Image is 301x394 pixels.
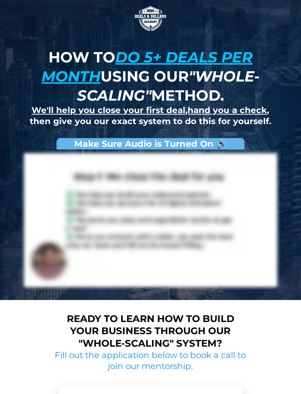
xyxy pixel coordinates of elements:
strong: How to using our method. [41,48,260,104]
strong: Ready to learn how to build your business through our "whole-scaling" system? [67,313,234,350]
u: We'll help you close your first deal [32,105,185,115]
u: hand you a check [188,105,267,115]
strong: , , then give you our exact system to do this for yourself. [30,105,271,126]
strong: Make Sure Audio is Turned On 🔊 [74,138,227,149]
h2: Fill out the application below to book a call to join our mentorship. [51,350,249,372]
u: do 5+ deals per month [41,48,253,85]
